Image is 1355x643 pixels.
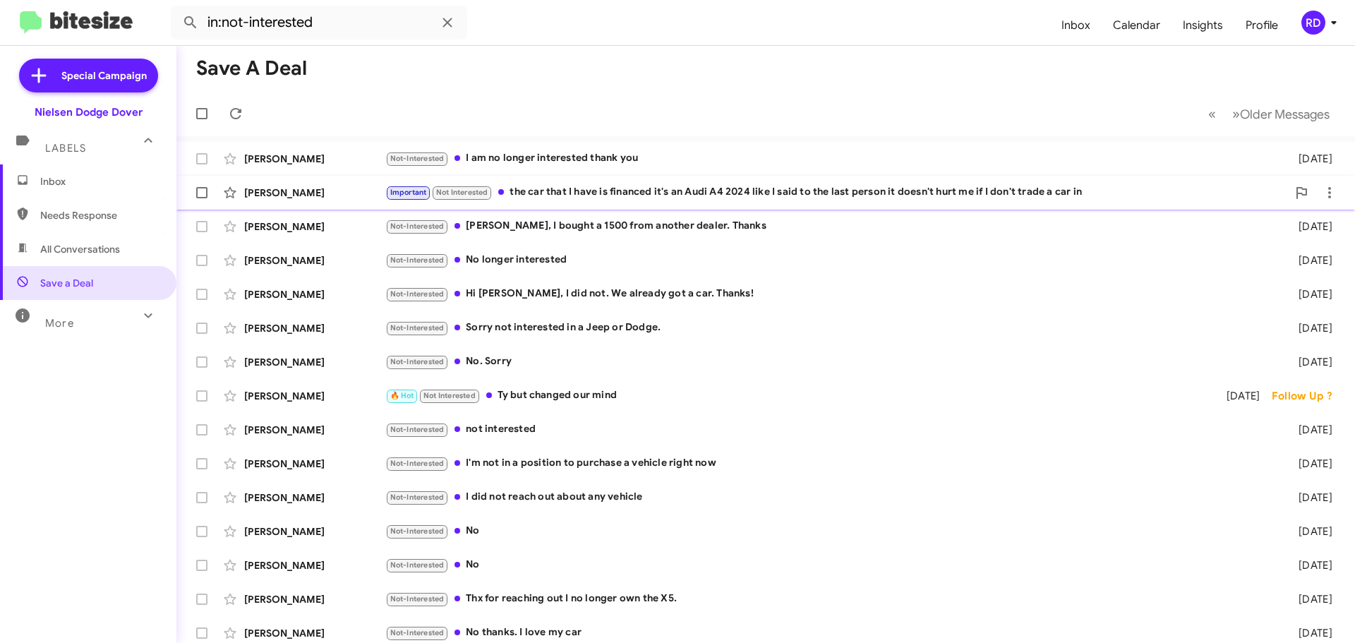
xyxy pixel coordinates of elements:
[40,276,93,290] span: Save a Deal
[385,286,1276,302] div: Hi [PERSON_NAME], I did not. We already got a car. Thanks!
[390,188,427,197] span: Important
[244,558,385,572] div: [PERSON_NAME]
[1276,558,1344,572] div: [DATE]
[390,323,445,332] span: Not-Interested
[385,184,1287,200] div: the car that I have is financed it's an Audi A4 2024 like I said to the last person it doesn't hu...
[1276,491,1344,505] div: [DATE]
[1276,355,1344,369] div: [DATE]
[1240,107,1330,122] span: Older Messages
[385,252,1276,268] div: No longer interested
[40,242,120,256] span: All Conversations
[1276,626,1344,640] div: [DATE]
[1208,105,1216,123] span: «
[385,489,1276,505] div: I did not reach out about any vehicle
[1200,100,1224,128] button: Previous
[45,317,74,330] span: More
[1234,5,1289,46] a: Profile
[1276,423,1344,437] div: [DATE]
[390,357,445,366] span: Not-Interested
[40,208,160,222] span: Needs Response
[385,320,1276,336] div: Sorry not interested in a Jeep or Dodge.
[244,355,385,369] div: [PERSON_NAME]
[390,459,445,468] span: Not-Interested
[385,523,1276,539] div: No
[244,253,385,268] div: [PERSON_NAME]
[196,57,307,80] h1: Save a Deal
[1200,100,1338,128] nav: Page navigation example
[390,560,445,570] span: Not-Interested
[390,628,445,637] span: Not-Interested
[19,59,158,92] a: Special Campaign
[385,557,1276,573] div: No
[1276,152,1344,166] div: [DATE]
[1276,524,1344,539] div: [DATE]
[45,142,86,155] span: Labels
[244,592,385,606] div: [PERSON_NAME]
[244,220,385,234] div: [PERSON_NAME]
[244,287,385,301] div: [PERSON_NAME]
[390,256,445,265] span: Not-Interested
[1102,5,1172,46] a: Calendar
[436,188,488,197] span: Not Interested
[1208,389,1272,403] div: [DATE]
[390,289,445,299] span: Not-Interested
[40,174,160,188] span: Inbox
[244,457,385,471] div: [PERSON_NAME]
[385,591,1276,607] div: Thx for reaching out I no longer own the X5.
[390,594,445,603] span: Not-Interested
[244,321,385,335] div: [PERSON_NAME]
[423,391,476,400] span: Not Interested
[1172,5,1234,46] a: Insights
[1276,253,1344,268] div: [DATE]
[61,68,147,83] span: Special Campaign
[385,455,1276,471] div: I'm not in a position to purchase a vehicle right now
[35,105,143,119] div: Nielsen Dodge Dover
[1289,11,1339,35] button: RD
[244,152,385,166] div: [PERSON_NAME]
[385,354,1276,370] div: No. Sorry
[244,186,385,200] div: [PERSON_NAME]
[385,625,1276,641] div: No thanks. I love my car
[1276,287,1344,301] div: [DATE]
[244,491,385,505] div: [PERSON_NAME]
[244,524,385,539] div: [PERSON_NAME]
[390,154,445,163] span: Not-Interested
[1276,220,1344,234] div: [DATE]
[1272,389,1344,403] div: Follow Up ?
[1224,100,1338,128] button: Next
[390,425,445,434] span: Not-Interested
[385,421,1276,438] div: not interested
[390,527,445,536] span: Not-Interested
[1276,457,1344,471] div: [DATE]
[1276,321,1344,335] div: [DATE]
[244,423,385,437] div: [PERSON_NAME]
[385,218,1276,234] div: [PERSON_NAME], I bought a 1500 from another dealer. Thanks
[385,150,1276,167] div: I am no longer interested thank you
[1301,11,1325,35] div: RD
[244,389,385,403] div: [PERSON_NAME]
[1232,105,1240,123] span: »
[1050,5,1102,46] a: Inbox
[390,222,445,231] span: Not-Interested
[390,493,445,502] span: Not-Interested
[385,387,1208,404] div: Ty but changed our mind
[244,626,385,640] div: [PERSON_NAME]
[1276,592,1344,606] div: [DATE]
[171,6,467,40] input: Search
[390,391,414,400] span: 🔥 Hot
